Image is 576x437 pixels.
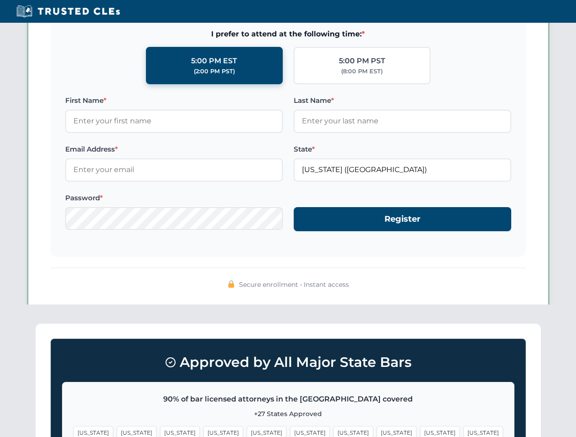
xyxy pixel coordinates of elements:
[65,144,283,155] label: Email Address
[65,28,511,40] span: I prefer to attend at the following time:
[294,158,511,181] input: Florida (FL)
[73,409,503,419] p: +27 States Approved
[194,67,235,76] div: (2:00 PM PST)
[294,95,511,106] label: Last Name
[339,55,385,67] div: 5:00 PM PST
[294,144,511,155] label: State
[294,207,511,231] button: Register
[73,393,503,405] p: 90% of bar licensed attorneys in the [GEOGRAPHIC_DATA] covered
[228,280,235,288] img: 🔒
[65,158,283,181] input: Enter your email
[65,95,283,106] label: First Name
[191,55,237,67] div: 5:00 PM EST
[341,67,383,76] div: (8:00 PM EST)
[14,5,123,18] img: Trusted CLEs
[65,193,283,203] label: Password
[239,279,349,290] span: Secure enrollment • Instant access
[65,110,283,132] input: Enter your first name
[62,350,514,375] h3: Approved by All Major State Bars
[294,110,511,132] input: Enter your last name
